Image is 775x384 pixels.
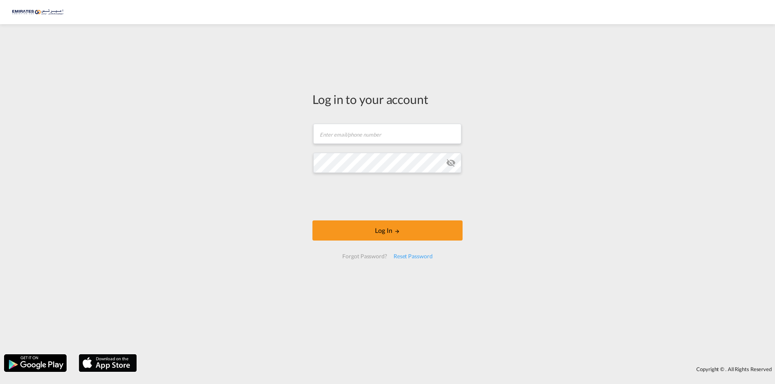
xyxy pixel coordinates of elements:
[390,249,436,264] div: Reset Password
[3,353,67,373] img: google.png
[12,3,67,21] img: c67187802a5a11ec94275b5db69a26e6.png
[312,220,463,241] button: LOGIN
[78,353,138,373] img: apple.png
[446,158,456,168] md-icon: icon-eye-off
[313,124,461,144] input: Enter email/phone number
[312,91,463,108] div: Log in to your account
[339,249,390,264] div: Forgot Password?
[141,362,775,376] div: Copyright © . All Rights Reserved
[326,181,449,212] iframe: reCAPTCHA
